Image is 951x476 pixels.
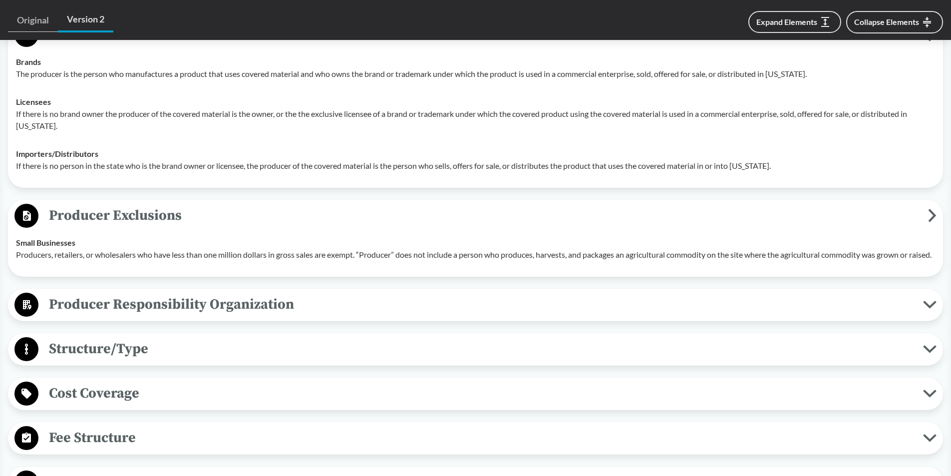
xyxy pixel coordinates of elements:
a: Original [8,9,58,32]
strong: Brands [16,57,41,66]
span: Producer Responsibility Organization [38,293,923,316]
p: If there is no person in the state who is the brand owner or licensee, the producer of the covere... [16,160,935,172]
span: Cost Coverage [38,382,923,405]
button: Collapse Elements [846,11,943,33]
span: Producer Exclusions [38,204,928,227]
button: Structure/Type [11,337,940,362]
p: Producers, retailers, or wholesalers who have less than one million dollars in gross sales are ex... [16,249,935,261]
button: Fee Structure [11,426,940,451]
a: Version 2 [58,8,113,32]
strong: Licensees [16,97,51,106]
button: Cost Coverage [11,381,940,407]
button: Producer Responsibility Organization [11,292,940,318]
strong: Importers/​Distributors [16,149,98,158]
button: Expand Elements [748,11,841,33]
span: Fee Structure [38,427,923,449]
span: Structure/Type [38,338,923,360]
strong: Small Businesses [16,238,75,247]
p: The producer is the person who manufactures a product that uses covered material and who owns the... [16,68,935,80]
p: If there is no brand owner the producer of the covered material is the owner, or the the exclusiv... [16,108,935,132]
button: Producer Exclusions [11,203,940,229]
